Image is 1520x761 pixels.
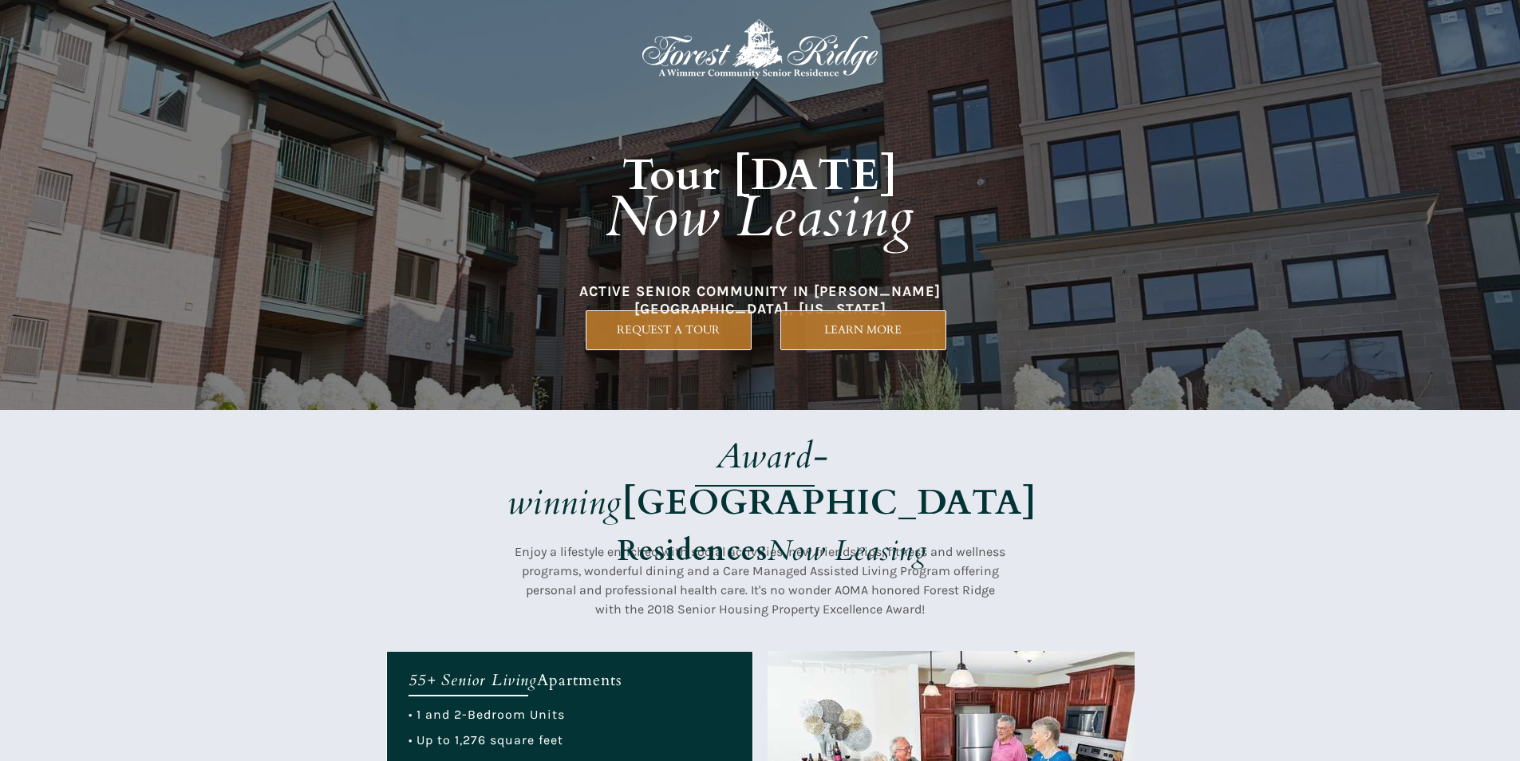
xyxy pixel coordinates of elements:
em: Award-winning [507,432,829,526]
span: ACTIVE SENIOR COMMUNITY IN [PERSON_NAME][GEOGRAPHIC_DATA], [US_STATE] [579,282,941,317]
span: • 1 and 2-Bedroom Units [409,707,565,722]
em: 55+ Senior Living [409,669,537,691]
em: Now Leasing [768,531,927,570]
span: • Up to 1,276 square feet [409,732,563,747]
em: Now Leasing [606,179,914,256]
strong: Residences [618,531,768,570]
a: LEARN MORE [780,310,946,350]
span: LEARN MORE [781,323,946,337]
span: Apartments [537,669,622,691]
a: REQUEST A TOUR [586,310,752,350]
strong: [GEOGRAPHIC_DATA] [622,479,1036,526]
span: REQUEST A TOUR [586,323,751,337]
strong: Tour [DATE] [622,146,898,205]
